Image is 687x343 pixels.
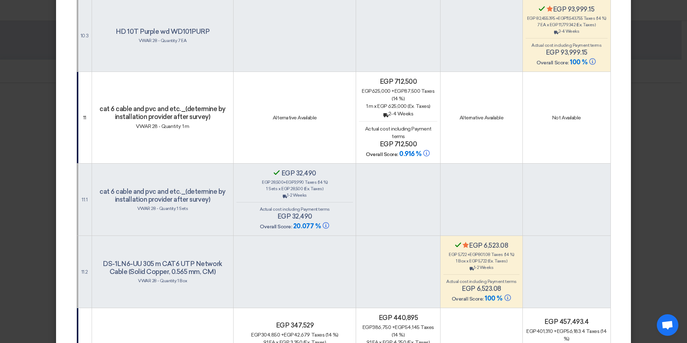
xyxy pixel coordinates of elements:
div: 386,750 + 54,145 Taxes (14 %) [359,324,437,339]
span: 20.077 % [293,222,330,230]
span: (Ex. Taxes) [407,103,430,109]
span: 0.916 % [399,150,421,158]
span: Overall Score: [536,60,568,66]
td: 11.1 [77,164,92,236]
span: Box x [458,259,469,264]
h4: DS-1LN6-UU 305 m CAT6 UTP Network Cable (Solid Copper, 0.565 mm, CM) [95,260,231,276]
h4: HD 10T Purple wd WD101PURP [95,28,231,36]
span: egp [395,88,405,94]
td: 11 [77,72,92,164]
h4: egp 6,523.08 [443,242,519,250]
span: egp [362,88,372,94]
span: 100 % [485,294,511,302]
span: egp 11,779.342 [550,22,575,27]
h4: egp 32,490 [236,212,353,220]
span: egp [527,16,535,21]
span: egp [558,16,566,21]
span: VWAR 28 - Quantity: 7 EA [139,38,186,43]
span: egp [449,252,457,257]
div: Open chat [657,314,678,336]
div: 625,000 + 87,500 Taxes (14 %) [359,87,437,102]
span: (Ex. Taxes) [488,259,507,264]
h4: egp 712,500 [359,78,437,86]
span: egp [286,180,294,185]
span: VWAR 28 - Quantity: 1 Box [138,278,187,283]
span: 1 [456,259,457,264]
span: egp [284,332,294,338]
div: 1-2 Weeks [443,264,519,271]
h4: cat 6 cable and pvc and etc._(determine by installation provider after survey) [95,188,231,203]
h4: egp 32,490 [236,169,353,177]
span: egp [363,324,373,330]
span: egp [557,328,567,334]
h4: egp 347,529 [236,321,353,329]
span: 1 [366,103,368,109]
span: 7 [538,22,540,27]
h4: egp 6,523.08 [443,285,519,293]
h4: egp 457,493.4 [526,318,608,326]
h4: egp 712,500 [359,140,437,148]
span: Overall Score: [366,151,398,157]
div: 5,722 + 801.08 Taxes (14 %) [443,251,519,258]
span: (Ex. Taxes) [576,22,596,27]
span: Actual cost including Payment terms [446,279,516,284]
div: 28,500 + 3,990 Taxes (14 %) [236,179,353,186]
span: Actual cost including Payment terms [531,43,601,48]
span: egp [526,328,536,334]
div: 304,850 + 42,679 Taxes (14 %) [236,331,353,339]
span: m x [369,103,377,109]
span: (Ex. Taxes) [304,186,323,191]
span: Sets x [268,186,280,191]
span: egp [470,252,478,257]
div: 401,310 + 56,183.4 Taxes (14 %) [526,328,608,343]
span: egp 625,000 [377,103,407,109]
span: EA x [540,22,549,27]
span: egp [262,180,270,185]
span: VWAR 28 - Quantity: 1 Sets [137,206,188,211]
div: Alternative Available [236,114,353,122]
div: 82,455.395 + 11,543.755 Taxes (14 %) [526,15,608,22]
h4: egp 440,895 [359,314,437,322]
span: Overall Score: [260,224,292,230]
div: Not Available [526,114,608,122]
div: 1-2 Weeks [236,192,353,198]
span: egp [251,332,261,338]
div: 2-4 Weeks [359,110,437,118]
span: egp 5,722 [469,259,487,264]
span: Actual cost including Payment terms [365,126,432,140]
span: egp [395,324,405,330]
h4: egp 93,999.15 [526,49,608,56]
span: Overall Score: [452,296,484,302]
span: egp 28,500 [281,186,303,191]
h4: egp 93,999.15 [526,5,608,13]
td: 11.2 [77,236,92,308]
span: 100 % [570,58,596,66]
div: 2-4 Weeks [526,28,608,35]
span: Actual cost including Payment terms [260,207,330,212]
h4: cat 6 cable and pvc and etc._(determine by installation provider after survey) [95,105,231,121]
div: Alternative Available [443,114,519,122]
span: 1 [266,186,268,191]
span: VWAR 28 - Quantity: 1 m [136,123,189,129]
